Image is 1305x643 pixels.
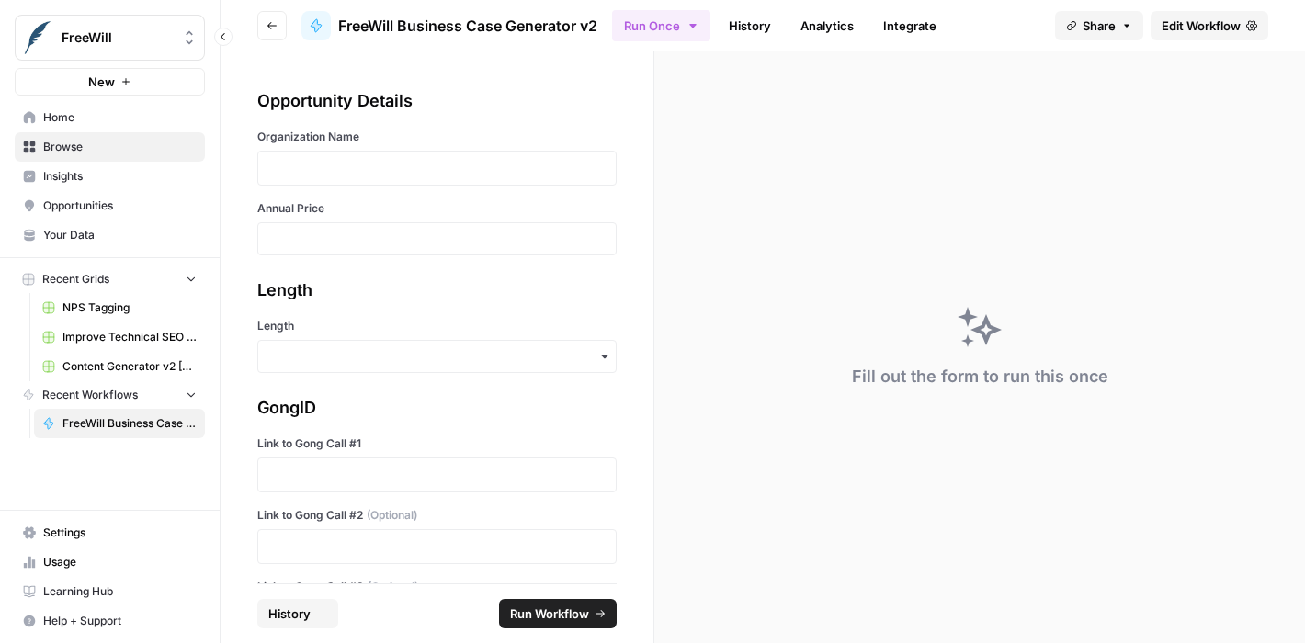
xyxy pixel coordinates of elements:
button: Run Once [612,10,710,41]
button: Share [1055,11,1143,40]
span: Settings [43,525,197,541]
span: Improve Technical SEO for Page [62,329,197,345]
a: Analytics [789,11,865,40]
span: Browse [43,139,197,155]
span: New [88,73,115,91]
a: Home [15,103,205,132]
label: Length [257,318,617,334]
span: NPS Tagging [62,299,197,316]
span: Usage [43,554,197,570]
a: Settings [15,518,205,547]
button: Run Workflow [499,599,617,628]
span: History [268,604,311,623]
a: Content Generator v2 [DRAFT] Test [34,352,205,381]
span: Insights [43,168,197,185]
span: Content Generator v2 [DRAFT] Test [62,358,197,375]
a: Insights [15,162,205,191]
a: Learning Hub [15,577,205,606]
div: Fill out the form to run this once [852,364,1108,389]
span: Share [1083,17,1116,35]
button: Workspace: FreeWill [15,15,205,61]
img: FreeWill Logo [21,21,54,54]
label: Organization Name [257,129,617,145]
a: FreeWill Business Case Generator v2 [301,11,597,40]
label: Link to Gong Call #3 [257,579,617,595]
label: Link to Gong Call #2 [257,507,617,524]
span: (Optional) [368,579,418,595]
span: Your Data [43,227,197,243]
button: Help + Support [15,606,205,636]
a: Improve Technical SEO for Page [34,322,205,352]
button: History [257,599,338,628]
a: Usage [15,547,205,577]
a: FreeWill Business Case Generator v2 [34,409,205,438]
span: Edit Workflow [1162,17,1241,35]
a: Integrate [872,11,948,40]
a: Opportunities [15,191,205,220]
span: FreeWill Business Case Generator v2 [338,15,597,37]
a: Edit Workflow [1151,11,1268,40]
span: Opportunities [43,197,197,214]
label: Link to Gong Call #1 [257,435,617,452]
span: Home [43,109,197,126]
a: History [718,11,782,40]
div: Opportunity Details [257,88,617,114]
span: (Optional) [367,507,417,524]
span: Recent Workflows [42,387,138,403]
a: Browse [15,132,205,162]
span: Learning Hub [43,583,197,600]
span: FreeWill [62,28,173,47]
label: Annual Price [257,200,617,217]
button: New [15,68,205,96]
a: Your Data [15,220,205,250]
div: Length [257,277,617,303]
span: FreeWill Business Case Generator v2 [62,415,197,432]
span: Run Workflow [510,604,589,623]
span: Recent Grids [42,271,109,288]
span: Help + Support [43,613,197,629]
a: NPS Tagging [34,293,205,322]
button: Recent Grids [15,265,205,293]
button: Recent Workflows [15,381,205,409]
div: GongID [257,395,617,421]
